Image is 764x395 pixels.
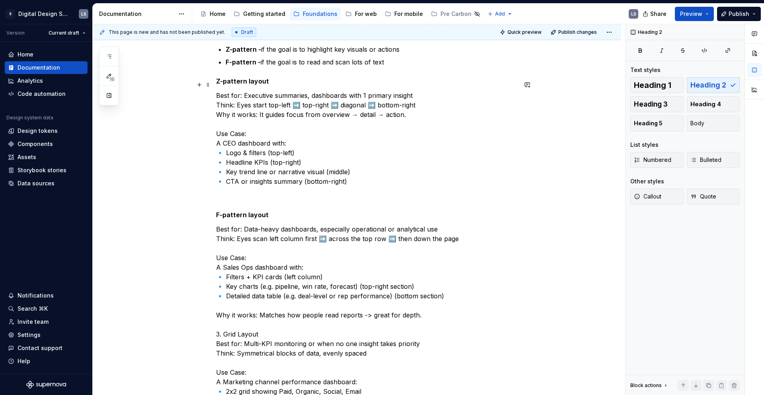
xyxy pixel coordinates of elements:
[428,8,483,20] a: Pre Carbon
[108,76,115,82] span: 15
[355,10,377,18] div: For web
[18,10,69,18] div: Digital Design System
[18,64,60,72] div: Documentation
[6,115,53,121] div: Design system data
[690,156,721,164] span: Bulleted
[18,179,55,187] div: Data sources
[342,8,380,20] a: For web
[650,10,667,18] span: Share
[630,380,669,391] div: Block actions
[230,8,288,20] a: Getting started
[630,189,684,204] button: Callout
[18,318,49,326] div: Invite team
[630,77,684,93] button: Heading 1
[226,58,261,66] strong: F-pattern -
[226,45,517,54] p: if the goal is to highlight key visuals or actions
[18,292,54,300] div: Notifications
[18,357,30,365] div: Help
[5,342,88,354] button: Contact support
[197,6,483,22] div: Page tree
[729,10,749,18] span: Publish
[18,77,43,85] div: Analytics
[382,8,426,20] a: For mobile
[630,66,661,74] div: Text styles
[197,8,229,20] a: Home
[290,8,341,20] a: Foundations
[687,152,740,168] button: Bulleted
[394,10,423,18] div: For mobile
[18,153,36,161] div: Assets
[634,193,661,200] span: Callout
[690,193,716,200] span: Quote
[5,88,88,100] a: Code automation
[216,211,269,219] strong: F-pattern layout
[690,119,704,127] span: Body
[109,29,225,35] span: This page is new and has not been published yet.
[631,11,636,17] div: LS
[216,91,517,205] p: Best for: Executive summaries, dashboards with 1 primary insight Think: Eyes start top-left ➡️ to...
[5,151,88,163] a: Assets
[5,125,88,137] a: Design tokens
[507,29,542,35] span: Quick preview
[49,30,79,36] span: Current draft
[440,10,472,18] div: Pre Carbon
[81,11,86,17] div: LS
[717,7,761,21] button: Publish
[5,177,88,190] a: Data sources
[5,74,88,87] a: Analytics
[303,10,337,18] div: Foundations
[634,100,668,108] span: Heading 3
[5,164,88,177] a: Storybook stories
[687,115,740,131] button: Body
[18,90,66,98] div: Code automation
[5,315,88,328] a: Invite team
[634,81,671,89] span: Heading 1
[18,305,48,313] div: Search ⌘K
[687,96,740,112] button: Heading 4
[690,100,721,108] span: Heading 4
[226,45,261,53] strong: Z-pattern -
[6,30,25,36] div: Version
[5,302,88,315] button: Search ⌘K
[675,7,714,21] button: Preview
[216,77,269,85] strong: Z-pattern layout
[634,119,663,127] span: Heading 5
[630,141,659,149] div: List styles
[495,11,505,17] span: Add
[18,51,33,58] div: Home
[5,61,88,74] a: Documentation
[45,27,89,39] button: Current draft
[18,140,53,148] div: Components
[18,166,66,174] div: Storybook stories
[18,127,58,135] div: Design tokens
[6,9,15,19] div: S
[5,329,88,341] a: Settings
[5,138,88,150] a: Components
[634,156,671,164] span: Numbered
[243,10,285,18] div: Getting started
[241,29,253,35] span: Draft
[18,331,41,339] div: Settings
[485,8,515,19] button: Add
[548,27,600,38] button: Publish changes
[5,355,88,368] button: Help
[558,29,597,35] span: Publish changes
[26,381,66,389] svg: Supernova Logo
[687,189,740,204] button: Quote
[210,10,226,18] div: Home
[497,27,545,38] button: Quick preview
[630,115,684,131] button: Heading 5
[226,57,517,67] p: if the goal is to read and scan lots of text
[5,48,88,61] a: Home
[630,152,684,168] button: Numbered
[99,10,174,18] div: Documentation
[5,289,88,302] button: Notifications
[2,5,91,22] button: SDigital Design SystemLS
[680,10,702,18] span: Preview
[630,96,684,112] button: Heading 3
[639,7,672,21] button: Share
[630,177,664,185] div: Other styles
[18,344,62,352] div: Contact support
